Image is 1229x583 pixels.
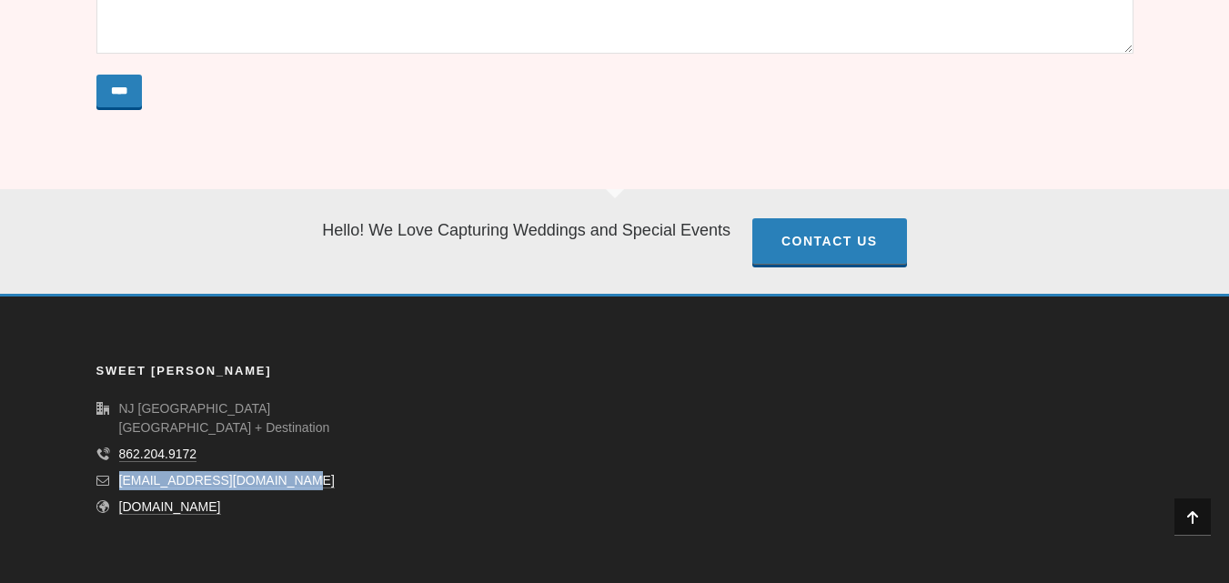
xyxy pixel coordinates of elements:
[119,401,330,435] span: NJ [GEOGRAPHIC_DATA] [GEOGRAPHIC_DATA] + Destination
[119,473,335,488] a: [EMAIL_ADDRESS][DOMAIN_NAME]
[119,447,197,462] a: 862.204.9172
[752,218,907,265] a: Contact Us
[322,221,730,239] font: Hello! We Love Capturing Weddings and Special Events
[119,499,221,515] a: [DOMAIN_NAME]
[96,361,272,382] h4: Sweet [PERSON_NAME]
